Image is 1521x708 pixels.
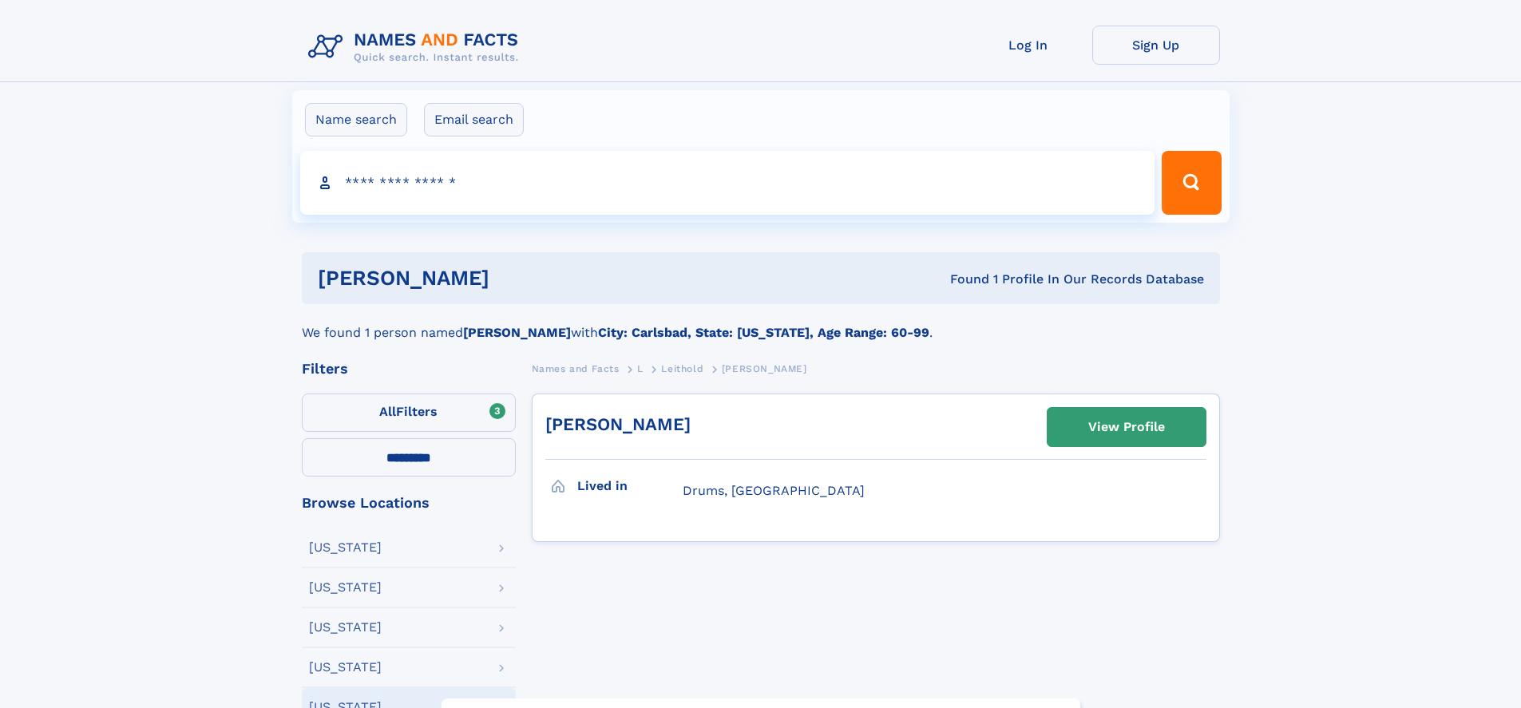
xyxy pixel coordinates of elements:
[532,358,620,378] a: Names and Facts
[309,581,382,594] div: [US_STATE]
[1092,26,1220,65] a: Sign Up
[719,271,1204,288] div: Found 1 Profile In Our Records Database
[302,394,516,432] label: Filters
[1088,409,1165,445] div: View Profile
[302,496,516,510] div: Browse Locations
[309,541,382,554] div: [US_STATE]
[661,358,703,378] a: Leithold
[598,325,929,340] b: City: Carlsbad, State: [US_STATE], Age Range: 60-99
[683,483,865,498] span: Drums, [GEOGRAPHIC_DATA]
[661,363,703,374] span: Leithold
[964,26,1092,65] a: Log In
[300,151,1155,215] input: search input
[302,26,532,69] img: Logo Names and Facts
[722,363,807,374] span: [PERSON_NAME]
[637,358,644,378] a: L
[577,473,683,500] h3: Lived in
[305,103,407,136] label: Name search
[302,304,1220,342] div: We found 1 person named with .
[424,103,524,136] label: Email search
[379,404,396,419] span: All
[637,363,644,374] span: L
[1162,151,1221,215] button: Search Button
[318,268,720,288] h1: [PERSON_NAME]
[302,362,516,376] div: Filters
[309,621,382,634] div: [US_STATE]
[545,414,691,434] a: [PERSON_NAME]
[463,325,571,340] b: [PERSON_NAME]
[309,661,382,674] div: [US_STATE]
[1048,408,1206,446] a: View Profile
